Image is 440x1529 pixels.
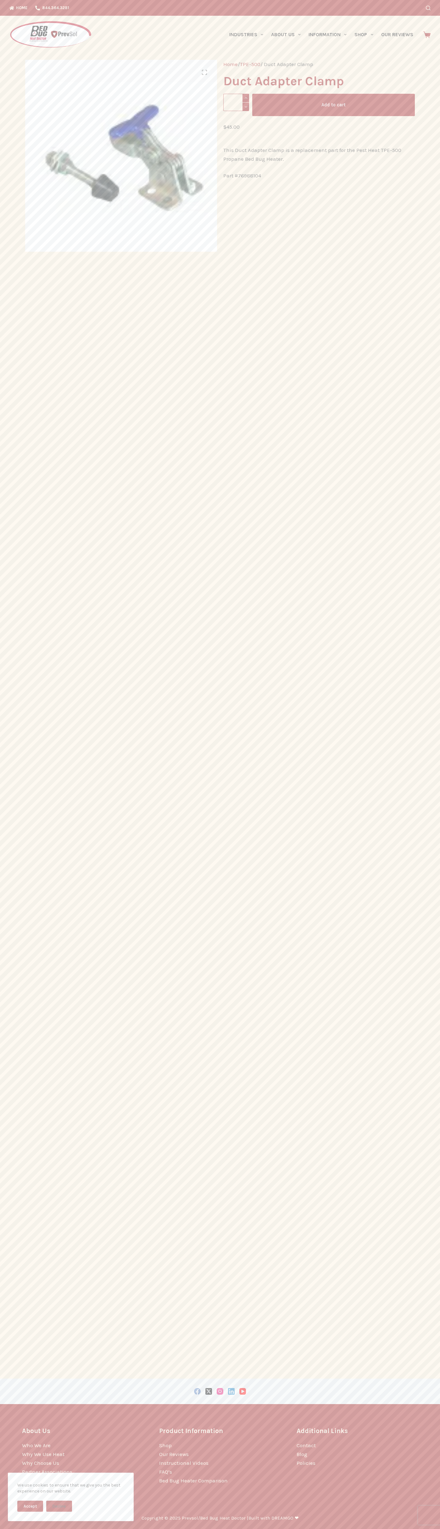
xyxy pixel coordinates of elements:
nav: Primary [225,16,417,53]
a: About Us [267,16,304,53]
a: X (Twitter) [205,1388,212,1395]
button: Add to cart [252,94,415,116]
a: Duct Adapter Clamp [25,152,217,158]
h1: Duct Adapter Clamp [223,75,415,87]
span: $ [223,124,226,130]
a: Why We Use Heat [22,1451,64,1457]
a: Contact [297,1442,316,1448]
a: Our Reviews [159,1451,189,1457]
img: Duct Adapter Clamp [25,60,217,252]
a: Partner Associations [22,1469,72,1475]
a: Our Reviews [377,16,417,53]
h3: Product Information [159,1426,281,1436]
a: Instructional Videos [159,1460,209,1466]
p: This Duct Adapter Clamp is a replacement part for the Pest Heat TPE-500 Propane Bed Bug Heater. [223,146,415,163]
button: Decline [46,1501,72,1512]
img: Prevsol/Bed Bug Heat Doctor [9,21,92,49]
a: Shop [159,1442,172,1448]
a: Policies [297,1460,315,1466]
a: Blog [297,1451,307,1457]
a: View full-screen image gallery [198,66,211,79]
nav: Breadcrumb [223,60,415,69]
button: Search [426,6,431,10]
input: Product quantity [223,94,249,111]
a: Shop [351,16,377,53]
a: LinkedIn [228,1388,235,1395]
h3: Additional Links [297,1426,418,1436]
a: Home [223,61,238,67]
a: FAQ’s [159,1469,172,1475]
div: We use cookies to ensure that we give you the best experience on our website. [17,1482,124,1494]
p: Copyright © 2025 Prevsol/Bed Bug Heat Doctor | [142,1515,299,1521]
a: Built with DREAMGO ❤ [248,1515,299,1521]
h3: About Us [22,1426,143,1436]
a: Industries [225,16,267,53]
p: Part #76988104 [223,171,415,180]
a: TPE-500 [240,61,260,67]
a: Instagram [217,1388,223,1395]
button: Accept [17,1501,43,1512]
a: YouTube [239,1388,246,1395]
a: Who We Are [22,1442,51,1448]
a: Bed Bug Heater Comparison [159,1477,228,1484]
a: Facebook [194,1388,201,1395]
a: Why Choose Us [22,1460,59,1466]
a: Information [305,16,351,53]
bdi: 45.00 [223,124,240,130]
